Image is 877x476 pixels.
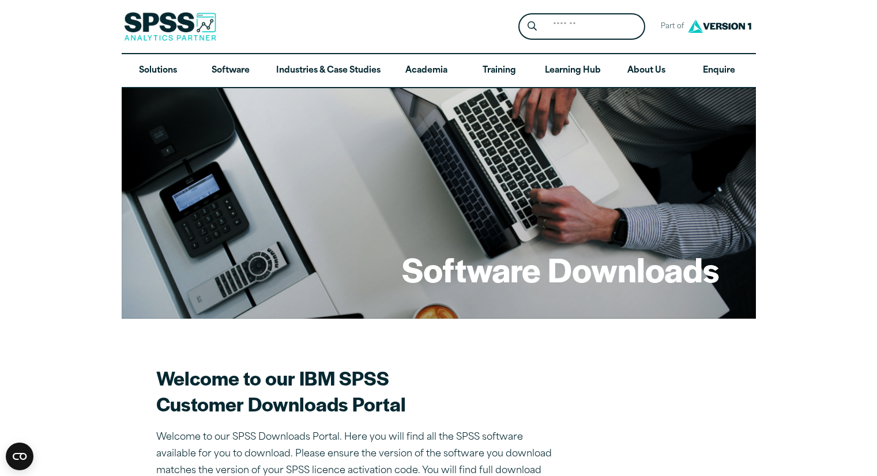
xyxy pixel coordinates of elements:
a: About Us [610,54,683,88]
button: Search magnifying glass icon [521,16,543,37]
h2: Welcome to our IBM SPSS Customer Downloads Portal [156,365,560,417]
a: Enquire [683,54,755,88]
h1: Software Downloads [402,247,719,292]
a: Industries & Case Studies [267,54,390,88]
svg: CookieBot Widget Icon [6,443,33,470]
a: Learning Hub [536,54,610,88]
button: Open CMP widget [6,443,33,470]
nav: Desktop version of site main menu [122,54,756,88]
span: Part of [654,18,685,35]
div: CookieBot Widget Contents [6,443,33,470]
a: Academia [390,54,462,88]
a: Solutions [122,54,194,88]
form: Site Header Search Form [518,13,645,40]
svg: Search magnifying glass icon [528,21,537,31]
a: Training [462,54,535,88]
a: Software [194,54,267,88]
img: Version1 Logo [685,16,754,37]
img: SPSS Analytics Partner [124,12,216,41]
